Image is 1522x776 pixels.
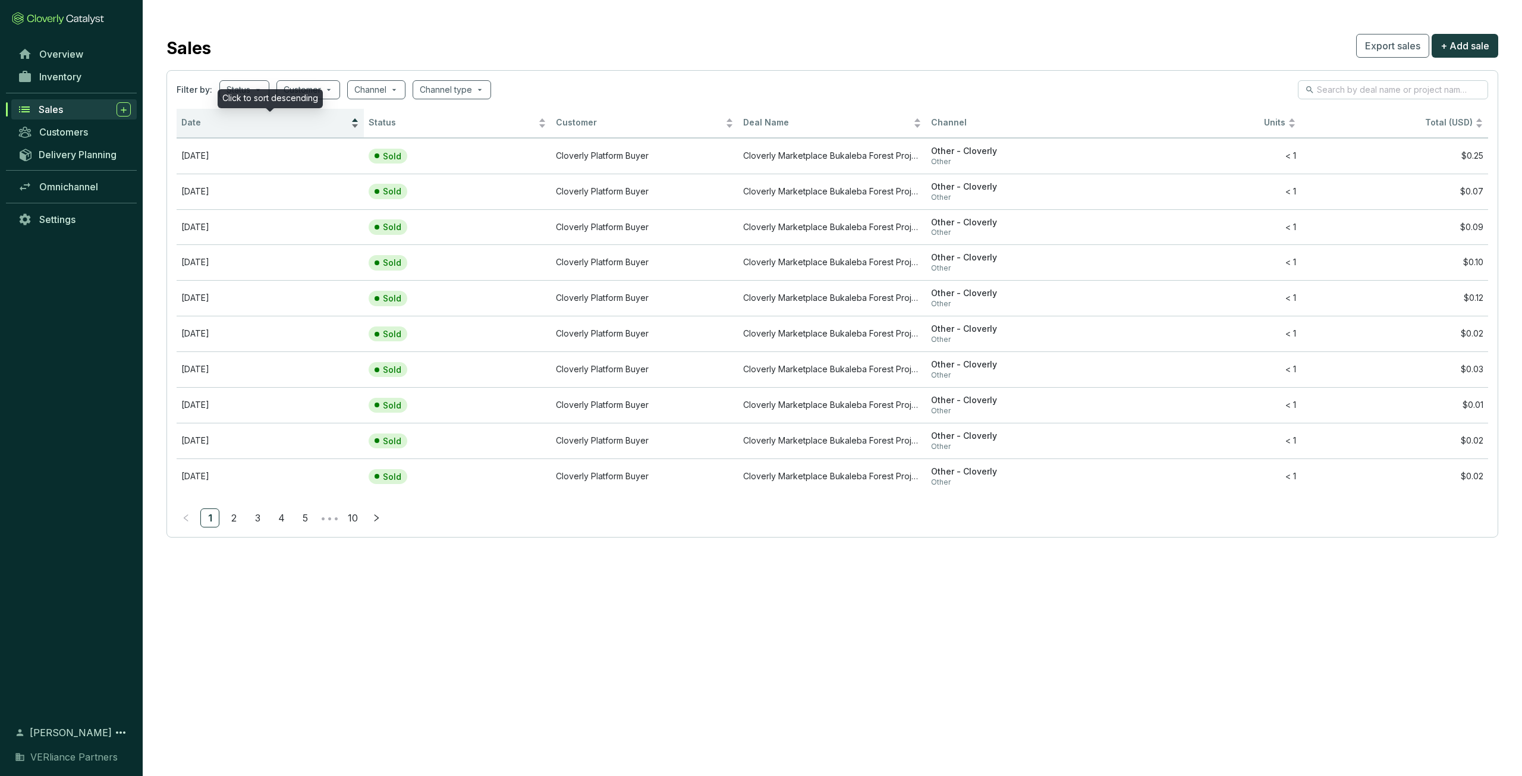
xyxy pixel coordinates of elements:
[12,177,137,197] a: Omnichannel
[551,174,738,209] td: Cloverly Platform Buyer
[12,122,137,142] a: Customers
[383,186,401,197] p: Sold
[551,387,738,423] td: Cloverly Platform Buyer
[926,109,1114,138] th: Channel
[383,329,401,340] p: Sold
[30,725,112,740] span: [PERSON_NAME]
[11,99,137,120] a: Sales
[1114,109,1301,138] th: Units
[738,423,926,458] td: Cloverly Marketplace Bukaleba Forest Project May 15
[177,138,364,174] td: May 06 2023
[551,109,738,138] th: Customer
[931,288,1109,299] span: Other - Cloverly
[383,257,401,268] p: Sold
[1317,83,1470,96] input: Search by deal name or project name...
[272,508,291,527] li: 4
[39,149,117,161] span: Delivery Planning
[931,431,1109,442] span: Other - Cloverly
[200,508,219,527] li: 1
[1114,138,1301,174] td: < 1
[369,117,536,128] span: Status
[182,514,190,522] span: left
[931,146,1109,157] span: Other - Cloverly
[931,466,1109,477] span: Other - Cloverly
[551,316,738,351] td: Cloverly Platform Buyer
[738,280,926,316] td: Cloverly Marketplace Bukaleba Forest Project May 11
[39,126,88,138] span: Customers
[344,509,361,527] a: 10
[296,509,314,527] a: 5
[1118,117,1285,128] span: Units
[343,508,362,527] li: 10
[1301,209,1488,245] td: $0.09
[1301,351,1488,387] td: $0.03
[249,509,266,527] a: 3
[177,209,364,245] td: May 08 2023
[931,335,1109,344] span: Other
[177,244,364,280] td: May 10 2023
[1365,39,1420,53] span: Export sales
[177,423,364,458] td: May 15 2023
[931,157,1109,166] span: Other
[551,458,738,494] td: Cloverly Platform Buyer
[931,263,1109,273] span: Other
[177,109,364,138] th: Date
[177,280,364,316] td: May 11 2023
[931,359,1109,370] span: Other - Cloverly
[551,351,738,387] td: Cloverly Platform Buyer
[1301,387,1488,423] td: $0.01
[12,67,137,87] a: Inventory
[218,89,323,108] div: Click to sort descending
[224,508,243,527] li: 2
[738,209,926,245] td: Cloverly Marketplace Bukaleba Forest Project May 08
[225,509,243,527] a: 2
[364,109,551,138] th: Status
[1114,351,1301,387] td: < 1
[177,316,364,351] td: May 12 2023
[30,750,118,764] span: VERliance Partners
[177,351,364,387] td: May 13 2023
[551,280,738,316] td: Cloverly Platform Buyer
[181,117,348,128] span: Date
[39,71,81,83] span: Inventory
[383,436,401,447] p: Sold
[1301,174,1488,209] td: $0.07
[556,117,723,128] span: Customer
[931,395,1109,406] span: Other - Cloverly
[39,48,83,60] span: Overview
[1425,117,1473,127] span: Total (USD)
[383,151,401,162] p: Sold
[931,217,1109,228] span: Other - Cloverly
[367,508,386,527] button: right
[1301,458,1488,494] td: $0.02
[177,84,212,96] span: Filter by:
[931,323,1109,335] span: Other - Cloverly
[12,44,137,64] a: Overview
[931,252,1109,263] span: Other - Cloverly
[551,244,738,280] td: Cloverly Platform Buyer
[738,458,926,494] td: Cloverly Marketplace Bukaleba Forest Project May 17
[272,509,290,527] a: 4
[166,36,211,61] h2: Sales
[743,117,910,128] span: Deal Name
[1441,39,1489,53] span: + Add sale
[39,181,98,193] span: Omnichannel
[738,387,926,423] td: Cloverly Marketplace Bukaleba Forest Project May 14
[1114,209,1301,245] td: < 1
[931,477,1109,487] span: Other
[931,181,1109,193] span: Other - Cloverly
[177,458,364,494] td: May 17 2023
[931,442,1109,451] span: Other
[1114,316,1301,351] td: < 1
[319,508,338,527] span: •••
[177,174,364,209] td: May 07 2023
[1301,423,1488,458] td: $0.02
[931,193,1109,202] span: Other
[319,508,338,527] li: Next 5 Pages
[383,365,401,375] p: Sold
[738,138,926,174] td: Cloverly Marketplace Bukaleba Forest Project May 06
[39,103,63,115] span: Sales
[1356,34,1429,58] button: Export sales
[551,209,738,245] td: Cloverly Platform Buyer
[383,472,401,482] p: Sold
